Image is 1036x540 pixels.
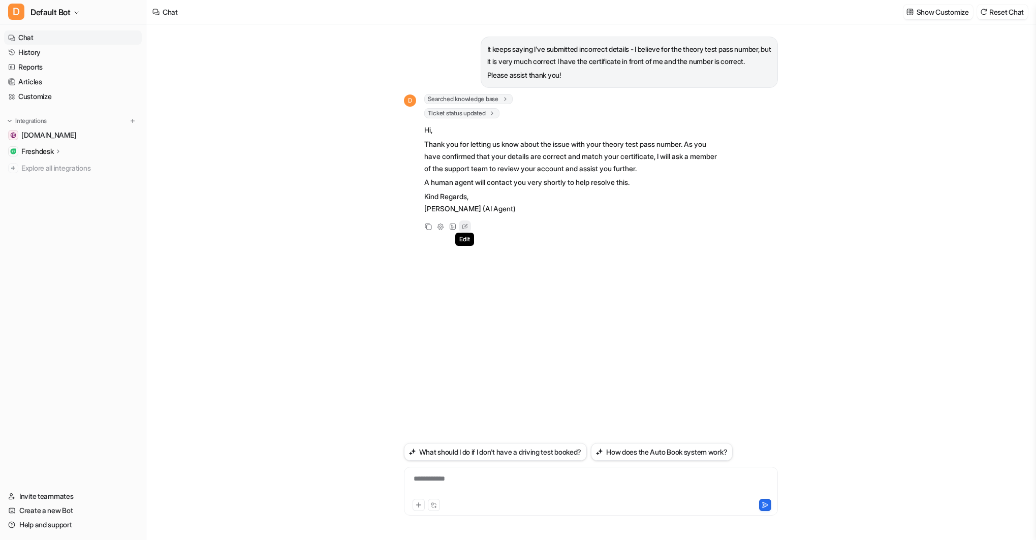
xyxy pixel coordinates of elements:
[4,518,142,532] a: Help and support
[4,116,50,126] button: Integrations
[424,190,721,215] p: Kind Regards, [PERSON_NAME] (AI Agent)
[4,161,142,175] a: Explore all integrations
[4,489,142,503] a: Invite teammates
[21,160,138,176] span: Explore all integrations
[4,45,142,59] a: History
[4,503,142,518] a: Create a new Bot
[21,130,76,140] span: [DOMAIN_NAME]
[424,176,721,188] p: A human agent will contact you very shortly to help resolve this.
[4,75,142,89] a: Articles
[455,233,474,246] span: Edit
[424,124,721,136] p: Hi,
[977,5,1028,19] button: Reset Chat
[8,4,24,20] span: D
[4,30,142,45] a: Chat
[8,163,18,173] img: explore all integrations
[903,5,973,19] button: Show Customize
[21,146,53,156] p: Freshdesk
[129,117,136,124] img: menu_add.svg
[424,94,513,104] span: Searched knowledge base
[980,8,987,16] img: reset
[15,117,47,125] p: Integrations
[4,128,142,142] a: drivingtests.co.uk[DOMAIN_NAME]
[906,8,914,16] img: customize
[404,443,587,461] button: What should I do if I don't have a driving test booked?
[30,5,71,19] span: Default Bot
[10,148,16,154] img: Freshdesk
[4,89,142,104] a: Customize
[10,132,16,138] img: drivingtests.co.uk
[6,117,13,124] img: expand menu
[424,138,721,175] p: Thank you for letting us know about the issue with your theory test pass number. As you have conf...
[591,443,733,461] button: How does the Auto Book system work?
[404,94,416,107] span: D
[163,7,178,17] div: Chat
[4,60,142,74] a: Reports
[487,43,771,68] p: It keeps saying I've submitted incorrect details - I believe for the theory test pass number, but...
[487,69,771,81] p: Please assist thank you!
[424,108,500,118] span: Ticket status updated
[917,7,969,17] p: Show Customize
